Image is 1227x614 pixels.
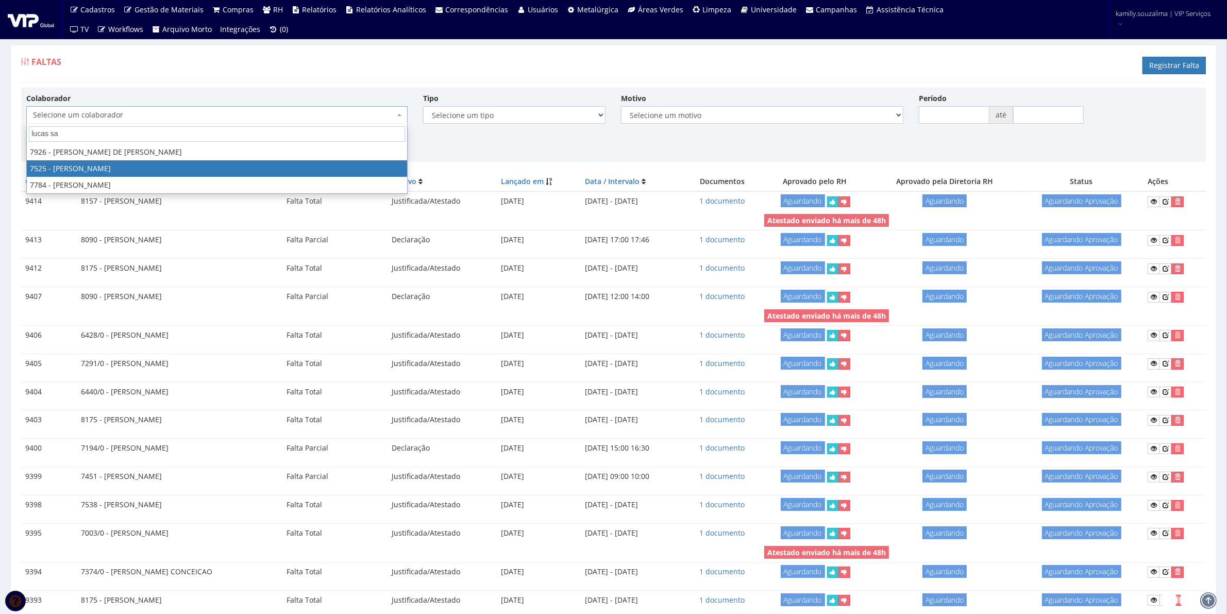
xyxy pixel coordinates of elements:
[497,590,581,610] td: [DATE]
[21,523,77,543] td: 9395
[922,441,967,454] span: Aguardando
[699,291,745,301] a: 1 documento
[21,439,77,458] td: 9400
[21,382,77,402] td: 9404
[581,467,684,487] td: [DATE] 09:00 10:00
[27,177,407,193] li: 7784 - [PERSON_NAME]
[388,325,497,345] td: Justificada/Atestado
[1144,172,1206,191] th: Ações
[621,93,646,104] label: Motivo
[497,325,581,345] td: [DATE]
[21,410,77,430] td: 9403
[77,523,282,543] td: 7003/0 - [PERSON_NAME]
[388,287,497,306] td: Declaração
[77,439,282,458] td: 7194/0 - [PERSON_NAME]
[497,230,581,250] td: [DATE]
[265,20,293,39] a: (0)
[684,172,760,191] th: Documentos
[922,385,967,398] span: Aguardando
[922,413,967,426] span: Aguardando
[21,191,77,211] td: 9414
[388,495,497,515] td: Justificada/Atestado
[699,358,745,368] a: 1 documento
[1042,565,1121,578] span: Aguardando Aprovação
[1042,328,1121,341] span: Aguardando Aprovação
[108,24,143,34] span: Workflows
[135,5,204,14] span: Gestão de Materiais
[27,144,407,160] li: 7926 - [PERSON_NAME] DE [PERSON_NAME]
[1042,261,1121,274] span: Aguardando Aprovação
[781,194,825,207] span: Aguardando
[21,230,77,250] td: 9413
[781,441,825,454] span: Aguardando
[1042,470,1121,483] span: Aguardando Aprovação
[81,5,115,14] span: Cadastros
[65,20,93,39] a: TV
[781,565,825,578] span: Aguardando
[497,562,581,582] td: [DATE]
[8,12,54,27] img: logo
[21,495,77,515] td: 9398
[282,467,388,487] td: Falta Parcial
[1042,194,1121,207] span: Aguardando Aprovação
[781,261,825,274] span: Aguardando
[922,194,967,207] span: Aguardando
[781,470,825,483] span: Aguardando
[497,382,581,402] td: [DATE]
[816,5,858,14] span: Campanhas
[751,5,797,14] span: Universidade
[781,328,825,341] span: Aguardando
[760,172,870,191] th: Aprovado pelo RH
[21,562,77,582] td: 9394
[77,230,282,250] td: 8090 - [PERSON_NAME]
[1042,233,1121,246] span: Aguardando Aprovação
[767,311,886,321] strong: Atestado enviado há mais de 48h
[638,5,683,14] span: Áreas Verdes
[77,467,282,487] td: 7451 - [PERSON_NAME]
[922,565,967,578] span: Aguardando
[922,290,967,303] span: Aguardando
[699,500,745,509] a: 1 documento
[388,590,497,610] td: Justificada/Atestado
[497,259,581,278] td: [DATE]
[21,354,77,373] td: 9405
[781,413,825,426] span: Aguardando
[77,382,282,402] td: 6440/0 - [PERSON_NAME]
[781,498,825,511] span: Aguardando
[81,24,89,34] span: TV
[21,590,77,610] td: 9393
[1042,357,1121,370] span: Aguardando Aprovação
[501,176,544,186] a: Lançado em
[282,590,388,610] td: Falta Total
[581,230,684,250] td: [DATE] 17:00 17:46
[585,176,640,186] a: Data / Intervalo
[919,93,947,104] label: Período
[282,259,388,278] td: Falta Total
[922,593,967,606] span: Aguardando
[77,325,282,345] td: 6428/0 - [PERSON_NAME]
[699,567,745,576] a: 1 documento
[1042,526,1121,539] span: Aguardando Aprovação
[1019,172,1144,191] th: Status
[26,93,71,104] label: Colaborador
[446,5,509,14] span: Correspondências
[699,330,745,340] a: 1 documento
[922,470,967,483] span: Aguardando
[767,547,886,557] strong: Atestado enviado há mais de 48h
[388,410,497,430] td: Justificada/Atestado
[388,562,497,582] td: Justificada/Atestado
[699,471,745,481] a: 1 documento
[781,385,825,398] span: Aguardando
[21,325,77,345] td: 9406
[282,382,388,402] td: Falta Total
[581,354,684,373] td: [DATE] - [DATE]
[1116,8,1211,19] span: kamilly.souzalima | VIP Serviços
[163,24,212,34] span: Arquivo Morto
[699,387,745,396] a: 1 documento
[77,410,282,430] td: 8175 - [PERSON_NAME]
[699,235,745,244] a: 1 documento
[922,357,967,370] span: Aguardando
[388,230,497,250] td: Declaração
[21,259,77,278] td: 9412
[497,410,581,430] td: [DATE]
